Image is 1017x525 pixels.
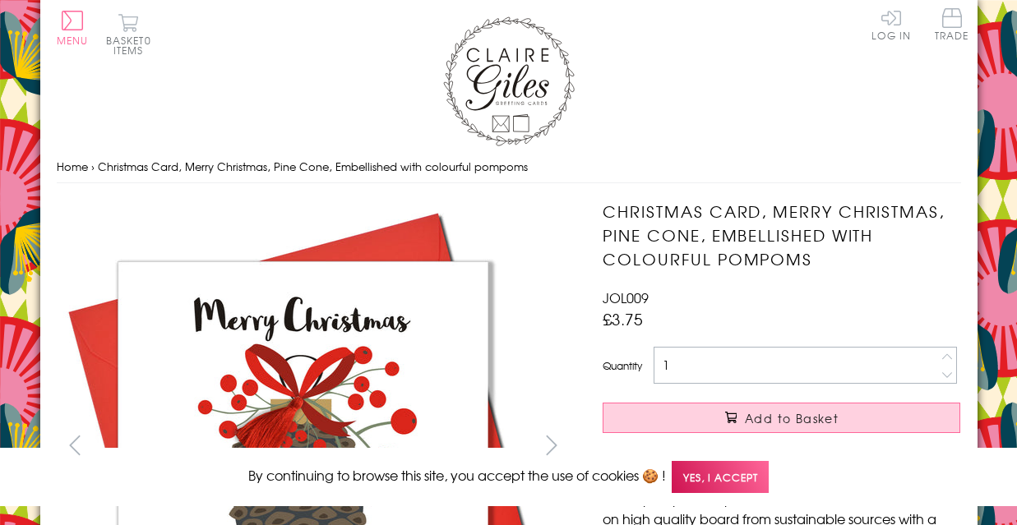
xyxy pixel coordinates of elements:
nav: breadcrumbs [57,150,961,184]
button: Add to Basket [603,403,960,433]
h1: Christmas Card, Merry Christmas, Pine Cone, Embellished with colourful pompoms [603,200,960,270]
span: 0 items [113,33,151,58]
label: Quantity [603,358,642,373]
a: Trade [935,8,969,44]
span: Christmas Card, Merry Christmas, Pine Cone, Embellished with colourful pompoms [98,159,528,174]
button: next [533,426,570,463]
button: Basket0 items [106,13,151,55]
span: Menu [57,33,89,48]
span: Add to Basket [745,410,839,426]
a: Home [57,159,88,174]
button: Menu [57,11,89,45]
button: prev [57,426,94,463]
span: › [91,159,95,174]
span: £3.75 [603,307,643,330]
img: Claire Giles Greetings Cards [443,16,575,146]
span: Trade [935,8,969,40]
a: Log In [871,8,911,40]
span: JOL009 [603,288,649,307]
span: Yes, I accept [672,461,769,493]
